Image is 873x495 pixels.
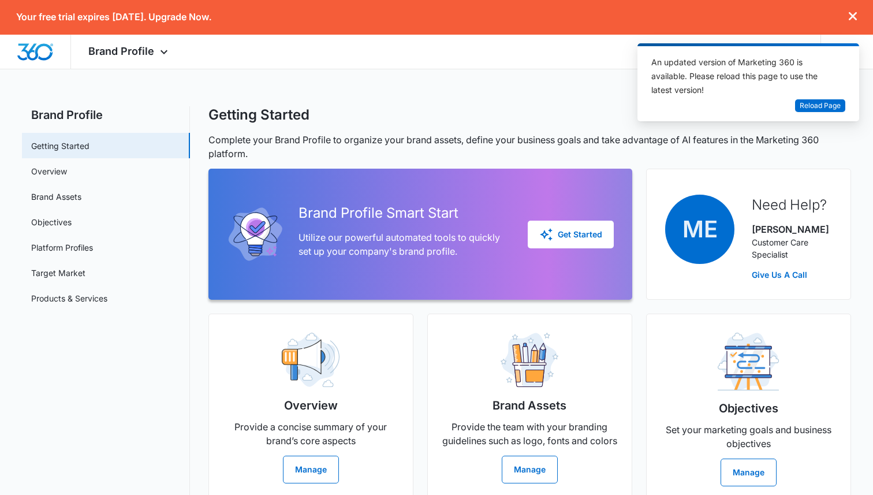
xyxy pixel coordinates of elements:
[208,106,309,124] h1: Getting Started
[31,216,72,228] a: Objectives
[31,241,93,254] a: Platform Profiles
[539,228,602,241] div: Get Started
[528,221,614,248] button: Get Started
[218,420,404,448] p: Provide a concise summary of your brand’s core aspects
[752,236,832,260] p: Customer Care Specialist
[31,267,85,279] a: Target Market
[71,35,188,69] div: Brand Profile
[849,12,857,23] button: dismiss this dialog
[800,101,841,111] span: Reload Page
[283,456,339,483] button: Manage
[22,106,190,124] h2: Brand Profile
[437,420,622,448] p: Provide the team with your branding guidelines such as logo, fonts and colors
[752,222,832,236] p: [PERSON_NAME]
[299,230,509,258] p: Utilize our powerful automated tools to quickly set up your company's brand profile.
[299,203,509,224] h2: Brand Profile Smart Start
[719,400,778,417] h2: Objectives
[651,55,831,97] div: An updated version of Marketing 360 is available. Please reload this page to use the latest version!
[31,191,81,203] a: Brand Assets
[721,459,777,486] button: Manage
[31,140,89,152] a: Getting Started
[208,133,851,161] p: Complete your Brand Profile to organize your brand assets, define your business goals and take ad...
[284,397,338,414] h2: Overview
[656,423,841,451] p: Set your marketing goals and business objectives
[31,165,67,177] a: Overview
[502,456,558,483] button: Manage
[752,269,832,281] a: Give Us A Call
[665,195,734,264] span: ME
[16,12,211,23] p: Your free trial expires [DATE]. Upgrade Now.
[795,99,845,113] button: Reload Page
[31,292,107,304] a: Products & Services
[493,397,566,414] h2: Brand Assets
[88,45,154,57] span: Brand Profile
[752,195,832,215] h2: Need Help?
